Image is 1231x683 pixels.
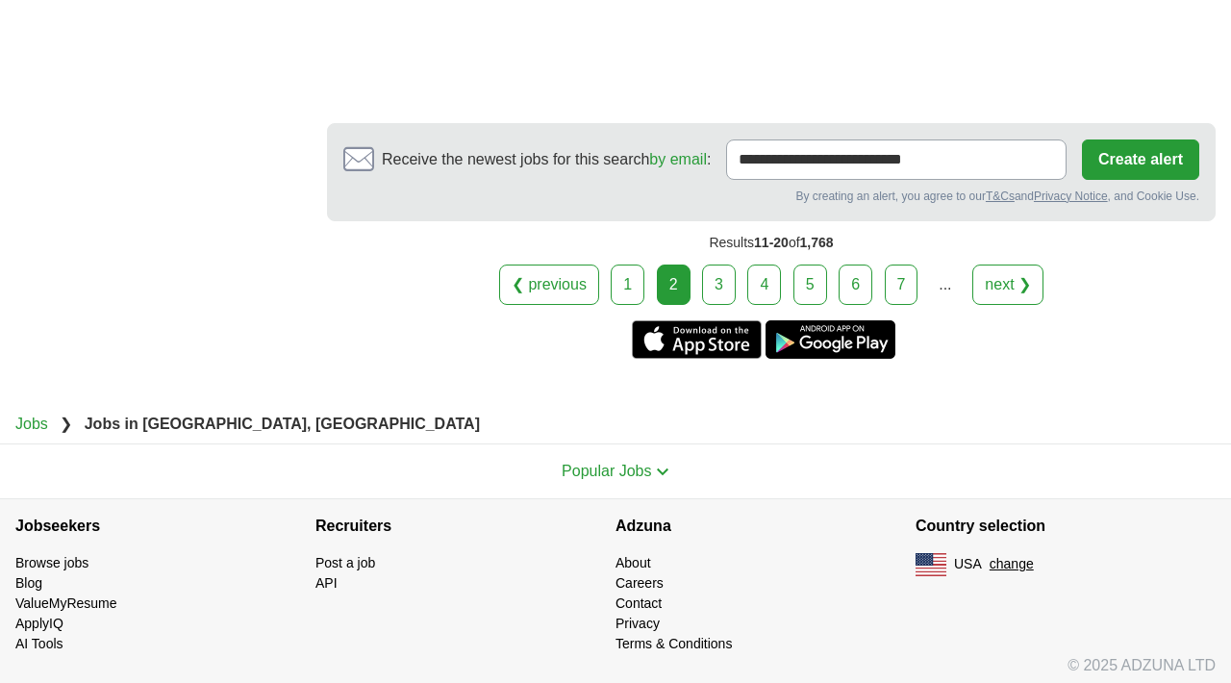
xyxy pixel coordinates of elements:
[632,320,762,359] a: Get the iPhone app
[562,463,651,479] span: Popular Jobs
[1082,139,1199,180] button: Create alert
[926,266,965,304] div: ...
[15,595,117,611] a: ValueMyResume
[315,575,338,591] a: API
[15,555,88,570] a: Browse jobs
[657,265,691,305] div: 2
[649,151,707,167] a: by email
[615,616,660,631] a: Privacy
[15,575,42,591] a: Blog
[615,555,651,570] a: About
[990,554,1034,574] button: change
[343,188,1199,205] div: By creating an alert, you agree to our and , and Cookie Use.
[85,416,480,432] strong: Jobs in [GEOGRAPHIC_DATA], [GEOGRAPHIC_DATA]
[60,416,72,432] span: ❯
[916,499,1216,553] h4: Country selection
[986,190,1015,203] a: T&Cs
[1034,190,1108,203] a: Privacy Notice
[972,265,1043,305] a: next ❯
[615,636,732,651] a: Terms & Conditions
[15,636,63,651] a: AI Tools
[499,265,599,305] a: ❮ previous
[800,235,834,250] span: 1,768
[15,416,48,432] a: Jobs
[615,595,662,611] a: Contact
[615,575,664,591] a: Careers
[315,555,375,570] a: Post a job
[611,265,644,305] a: 1
[382,148,711,171] span: Receive the newest jobs for this search :
[754,235,789,250] span: 11-20
[885,265,918,305] a: 7
[747,265,781,305] a: 4
[327,221,1216,265] div: Results of
[916,553,946,576] img: US flag
[15,616,63,631] a: ApplyIQ
[793,265,827,305] a: 5
[839,265,872,305] a: 6
[702,265,736,305] a: 3
[766,320,895,359] a: Get the Android app
[656,468,669,476] img: toggle icon
[954,554,982,574] span: USA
